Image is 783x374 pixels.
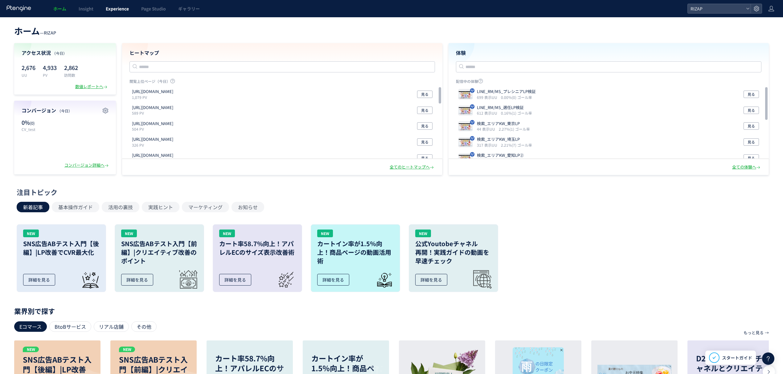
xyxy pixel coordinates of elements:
button: お知らせ [232,202,264,212]
p: 訪問数 [64,72,78,78]
div: 詳細を見る [317,274,349,286]
button: 新着記事 [17,202,49,212]
button: 基本操作ガイド [52,202,99,212]
div: — [14,25,56,37]
span: Page Studio [141,6,166,12]
button: 見る [744,122,759,130]
p: 204 PV [132,158,176,164]
p: https://lp.rizap.jp/lp/survey-231120 [132,152,173,158]
span: 見る [421,107,428,114]
i: 612 表示UU [477,110,500,116]
div: 全ての体験へ [732,164,761,170]
span: 見る [748,122,755,130]
p: https://lp.rizap.jp/lp/cmlink-241201 [132,105,173,111]
div: 注目トピック [17,187,763,197]
span: 見る [421,138,428,146]
a: NEWSNS広告ABテスト入門【前編】|クリエイティブ改善のポイント詳細を見る [115,224,204,292]
span: (0) [30,120,35,126]
span: ホーム [53,6,66,12]
h3: カートイン率が1.5％向上！商品ページの動画活用術 [317,239,394,265]
div: Eコマース [14,321,47,332]
a: NEWSNS広告ABテスト入門【後編】|LP改善でCVR最大化詳細を見る [17,224,106,292]
i: 699 表示UU [477,95,500,100]
h4: 体験 [456,49,761,56]
p: https://www.rizap.jp [132,136,173,142]
p: CV_test [22,127,62,132]
i: 0.16%(1) ゴール率 [501,110,532,116]
span: RIZAP [689,4,744,13]
i: 44 表示UU [477,126,498,132]
div: 数値レポートへ [75,84,109,90]
p: LINE_RM/MS_選任LP検証 [477,105,530,111]
p: → [765,327,769,338]
span: Insight [79,6,93,12]
img: 71b546566ce58f4e3d2b9d060e7bbdcc1747294020630.jpeg [459,154,472,163]
img: d09c5364f3dd47d67b9053fff4ccfd591753764901726.jpeg [459,91,472,99]
button: 見る [744,107,759,114]
div: コンバージョン詳細へ [64,162,110,168]
h4: コンバージョン [22,107,109,114]
button: 見る [417,107,432,114]
a: NEWカートイン率が1.5％向上！商品ページの動画活用術詳細を見る [311,224,400,292]
p: LINE_RM/MS_プレシニアLP検証 [477,89,536,95]
h4: ヒートマップ [129,49,435,56]
span: 見る [748,138,755,146]
button: 見る [417,91,432,98]
button: 活用の裏技 [102,202,139,212]
button: 見る [417,138,432,146]
span: 見る [748,154,755,162]
span: Experience [106,6,129,12]
span: （今日） [57,108,72,113]
h3: カート率58.7%向上！アパレルECのサイズ表示改善術 [219,239,296,257]
img: 71b546566ce58f4e3d2b9d060e7bbdcc1747294071199.jpeg [459,138,472,147]
div: 詳細を見る [415,274,447,286]
span: （今日） [52,51,67,56]
i: 2.21%(7) ゴール率 [501,142,532,148]
div: その他 [131,321,157,332]
div: NEW [23,230,39,237]
button: マーケティング [182,202,229,212]
p: 検索_エリアKW_東京LP [477,121,527,127]
div: NEW [415,230,431,237]
button: 見る [744,154,759,162]
p: 1,079 PV [132,95,176,100]
div: NEW [219,230,235,237]
p: PV [43,72,57,78]
button: 見る [417,154,432,162]
i: 0.00%(0) ゴール率 [501,158,532,164]
i: 0.00%(0) ゴール率 [501,95,532,100]
p: 閲覧上位ページ（今日） [129,79,435,86]
p: NEW [119,347,135,352]
i: 105 表示UU [477,158,500,164]
span: 見る [748,91,755,98]
span: 見る [421,122,428,130]
p: NEW [23,347,39,352]
p: 2,676 [22,63,35,72]
div: NEW [317,230,333,237]
p: 業界別で探す [14,309,769,313]
img: 71b546566ce58f4e3d2b9d060e7bbdcc1747294106027.jpeg [459,122,472,131]
div: 詳細を見る [23,274,55,286]
a: NEW公式Youtobeチャネル再開！実践ガイドの動画を早速チェック詳細を見る [409,224,498,292]
h3: 公式Youtobeチャネル 再開！実践ガイドの動画を 早速チェック [415,239,492,265]
p: 504 PV [132,126,176,132]
span: 見る [421,154,428,162]
button: 見る [744,138,759,146]
p: 配信中の体験 [456,79,761,86]
h3: SNS広告ABテスト入門【前編】|クリエイティブ改善のポイント [121,239,198,265]
p: 0% [22,119,62,127]
span: ギャラリー [178,6,200,12]
div: リアル店舗 [94,321,129,332]
h3: SNS広告ABテスト入門【後編】|LP改善でCVR最大化 [23,239,100,257]
p: https://www.rizap.jp/plan [132,121,173,127]
button: 見る [744,91,759,98]
h4: アクセス状況 [22,49,109,56]
button: 見る [417,122,432,130]
a: NEWカート率58.7%向上！アパレルECのサイズ表示改善術詳細を見る [213,224,302,292]
p: 326 PV [132,142,176,148]
button: 実践ヒント [142,202,179,212]
div: 全てのヒートマップへ [390,164,435,170]
img: 71b546566ce58f4e3d2b9d060e7bbdcc1747636924628.jpeg [459,107,472,115]
p: 4,933 [43,63,57,72]
div: 詳細を見る [121,274,153,286]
